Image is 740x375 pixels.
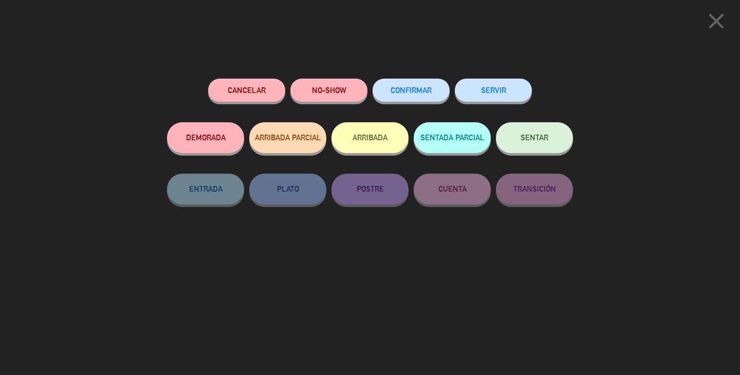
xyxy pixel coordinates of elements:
button: CUENTA [414,174,491,204]
button: Cancelar [208,79,285,102]
button: ENTRADA [167,174,244,204]
button: CONFIRMAR [373,79,450,102]
button: PLATO [249,174,326,204]
button: TRANSICIÓN [496,174,573,204]
button: SENTAR [496,122,573,153]
button: ARRIBADA [331,122,409,153]
span: CONFIRMAR [391,86,432,95]
button: close [700,8,732,38]
button: ARRIBADA PARCIAL [249,122,326,153]
button: POSTRE [331,174,409,204]
button: DEMORADA [167,122,244,153]
i: close [704,8,729,34]
span: SENTAR [521,133,548,142]
span: ARRIBADA PARCIAL [255,133,321,142]
button: SENTADA PARCIAL [414,122,491,153]
button: SERVIR [455,79,532,102]
button: NO-SHOW [290,79,367,102]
